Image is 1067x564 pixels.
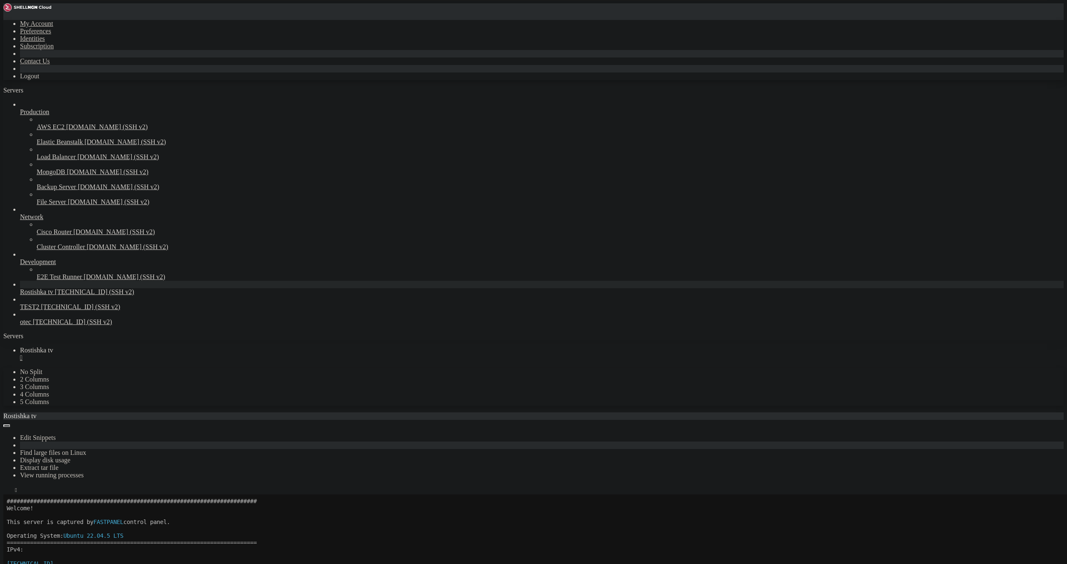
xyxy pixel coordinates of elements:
a: Edit Snippets [20,434,56,441]
span: [DOMAIN_NAME] (SSH v2) [78,183,160,190]
a: 4 Columns [20,391,49,398]
a: 2 Columns [20,376,49,383]
x-row: root@rostishkatv:~# cd epg_generator [3,162,958,170]
li: MongoDB [DOMAIN_NAME] (SSH v2) [37,161,1064,176]
button:  [12,486,20,494]
span: Elastic Beanstalk [37,138,83,145]
a: Identities [20,35,45,42]
x-row: ########################################################################### [3,3,958,10]
a: TEST2 [TECHNICAL_ID] (SSH v2) [20,303,1064,311]
a: File Server [DOMAIN_NAME] (SSH v2) [37,198,1064,206]
x-row: =========================================================================== [3,135,958,142]
x-row: By default configuration files can be found in the following directories: [3,87,958,94]
a: otec [TECHNICAL_ID] (SSH v2) [20,318,1064,326]
span: Network [20,213,43,220]
a: E2E Test Runner [DOMAIN_NAME] (SSH v2) [37,273,1064,281]
span: [TECHNICAL_ID] (SSH v2) [41,303,120,310]
span: Rostishka tv [20,288,53,295]
x-row: IPv4: [3,52,958,59]
span: MongoDB [37,168,65,175]
span: AWS EC2 [37,123,65,130]
div: Servers [3,332,1064,340]
x-row: =========================================================================== [3,45,958,52]
a: Logout [20,72,39,80]
li: Development [20,251,1064,281]
x-row: /etc/nginx/fastpanel2-available [3,100,958,107]
span: [DOMAIN_NAME] (SSH v2) [87,243,168,250]
span: Rostishka tv [20,347,53,354]
span: You may do that in your control panel. [3,128,130,135]
span: [DOMAIN_NAME] (SSH v2) [73,228,155,235]
li: File Server [DOMAIN_NAME] (SSH v2) [37,191,1064,206]
li: Cluster Controller [DOMAIN_NAME] (SSH v2) [37,236,1064,251]
span: [DOMAIN_NAME] (SSH v2) [66,123,148,130]
a: No Split [20,368,43,375]
span: [DOMAIN_NAME] (SSH v2) [78,153,159,160]
x-row: Operating System: [3,38,958,45]
li: Elastic Beanstalk [DOMAIN_NAME] (SSH v2) [37,131,1064,146]
a: Network [20,213,1064,221]
a: Production [20,108,1064,116]
span: [DOMAIN_NAME] (SSH v2) [68,198,150,205]
a: Servers [3,87,57,94]
span: NGINX: [3,100,23,107]
a: AWS EC2 [DOMAIN_NAME] (SSH v2) [37,123,1064,131]
span: Rostishka tv [3,412,37,419]
a: My Account [20,20,53,27]
li: TEST2 [TECHNICAL_ID] (SSH v2) [20,296,1064,311]
li: Production [20,101,1064,206]
li: AWS EC2 [DOMAIN_NAME] (SSH v2) [37,116,1064,131]
x-row: /etc/apache2/fastpanel2-available [3,107,958,114]
span: [DOMAIN_NAME] (SSH v2) [67,168,148,175]
span: Development [20,258,56,265]
span: Ubuntu 22.04.5 LTS [60,38,120,45]
a: Elastic Beanstalk [DOMAIN_NAME] (SSH v2) [37,138,1064,146]
span: Please do not edit configuration files manually. [3,121,163,128]
a: Load Balancer [DOMAIN_NAME] (SSH v2) [37,153,1064,161]
a: 5 Columns [20,398,49,405]
a: Contact Us [20,57,50,65]
a: Cluster Controller [DOMAIN_NAME] (SSH v2) [37,243,1064,251]
span: Load Balancer [37,153,76,160]
a: Preferences [20,27,51,35]
li: E2E Test Runner [DOMAIN_NAME] (SSH v2) [37,266,1064,281]
span: Servers [3,87,23,94]
a: MongoDB [DOMAIN_NAME] (SSH v2) [37,168,1064,176]
span: TEST2 [20,303,39,310]
span: Cluster Controller [37,243,85,250]
span: [TECHNICAL_ID] (SSH v2) [33,318,112,325]
span: Production [20,108,49,115]
span: [TECHNICAL_ID] [3,66,50,72]
li: Network [20,206,1064,251]
span: [TECHNICAL_ID] (SSH v2) [55,288,134,295]
span: Backup Server [37,183,76,190]
div: (36, 23) [130,163,133,170]
span: APACHE2: [3,107,30,114]
span: [DOMAIN_NAME] (SSH v2) [84,273,165,280]
a: 3 Columns [20,383,49,390]
span: E2E Test Runner [37,273,82,280]
x-row: This server is captured by control panel. [3,24,958,31]
a: Find large files on Linux [20,449,86,456]
x-row: 18:48:31 up 21 days, 2:49, 1 user, load average: 0.30, 0.18, 0.21 [3,149,958,156]
span: Cisco Router [37,228,72,235]
x-row: Welcome! [3,10,958,17]
img: Shellngn [3,3,51,12]
span: FASTPANEL [90,24,120,31]
a: Subscription [20,42,54,50]
a: Extract tar file [20,464,58,471]
li: Backup Server [DOMAIN_NAME] (SSH v2) [37,176,1064,191]
span: File Server [37,198,66,205]
a:  [20,354,1064,362]
a: Backup Server [DOMAIN_NAME] (SSH v2) [37,183,1064,191]
span: otec [20,318,31,325]
x-row: ########################################################################### [3,156,958,163]
li: Load Balancer [DOMAIN_NAME] (SSH v2) [37,146,1064,161]
a: View running processes [20,472,84,479]
div:  [15,487,17,493]
li: Cisco Router [DOMAIN_NAME] (SSH v2) [37,221,1064,236]
a: Display disk usage [20,457,70,464]
span: [DOMAIN_NAME] (SSH v2) [85,138,166,145]
a: Rostishka tv [TECHNICAL_ID] (SSH v2) [20,288,1064,296]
